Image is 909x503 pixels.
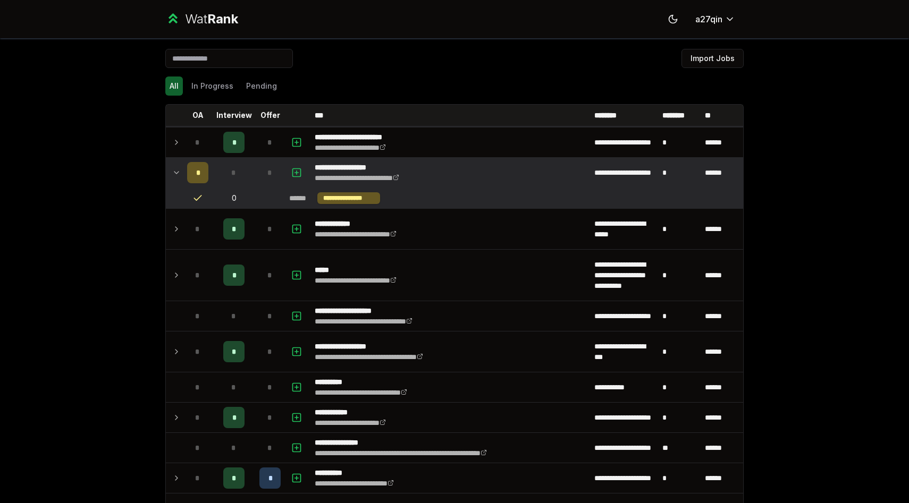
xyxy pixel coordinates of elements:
[260,110,280,121] p: Offer
[242,76,281,96] button: Pending
[213,188,255,208] td: 0
[187,76,238,96] button: In Progress
[207,11,238,27] span: Rank
[165,76,183,96] button: All
[165,11,238,28] a: WatRank
[681,49,744,68] button: Import Jobs
[185,11,238,28] div: Wat
[192,110,204,121] p: OA
[216,110,252,121] p: Interview
[695,13,722,25] span: a27qin
[687,10,744,29] button: a27qin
